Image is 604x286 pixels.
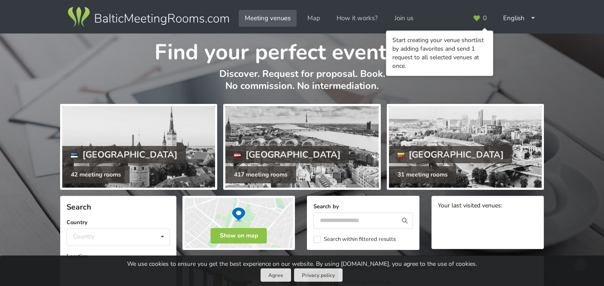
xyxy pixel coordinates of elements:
button: Agree [261,268,291,282]
img: Show on map [182,196,295,250]
div: English [497,10,542,27]
a: Map [301,10,326,27]
div: Country [73,233,94,240]
a: [GEOGRAPHIC_DATA] 42 meeting rooms [60,104,217,190]
label: Search by [313,202,413,211]
a: [GEOGRAPHIC_DATA] 417 meeting rooms [223,104,380,190]
div: [GEOGRAPHIC_DATA] [225,146,349,163]
label: Country [67,218,170,227]
label: Location [67,252,170,261]
div: 31 meeting rooms [389,166,456,183]
h1: Find your perfect event space [60,33,544,66]
div: [GEOGRAPHIC_DATA] [389,146,513,163]
div: 42 meeting rooms [62,166,130,183]
div: 417 meeting rooms [225,166,296,183]
div: [GEOGRAPHIC_DATA] [62,146,186,163]
span: 0 [483,15,487,21]
button: Show on map [211,228,267,243]
a: How it works? [331,10,384,27]
span: Search [67,202,91,212]
a: Join us [389,10,419,27]
label: Search within filtered results [313,236,396,243]
div: Start creating your venue shortlist by adding favorites and send 1 request to all selected venues... [392,36,487,70]
p: Discover. Request for proposal. Book. No commission. No intermediation. [60,68,544,101]
div: Your last visited venues: [438,202,537,210]
a: Meeting venues [239,10,297,27]
img: Baltic Meeting Rooms [66,5,231,29]
a: Privacy policy [294,268,343,282]
a: [GEOGRAPHIC_DATA] 31 meeting rooms [387,104,544,190]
